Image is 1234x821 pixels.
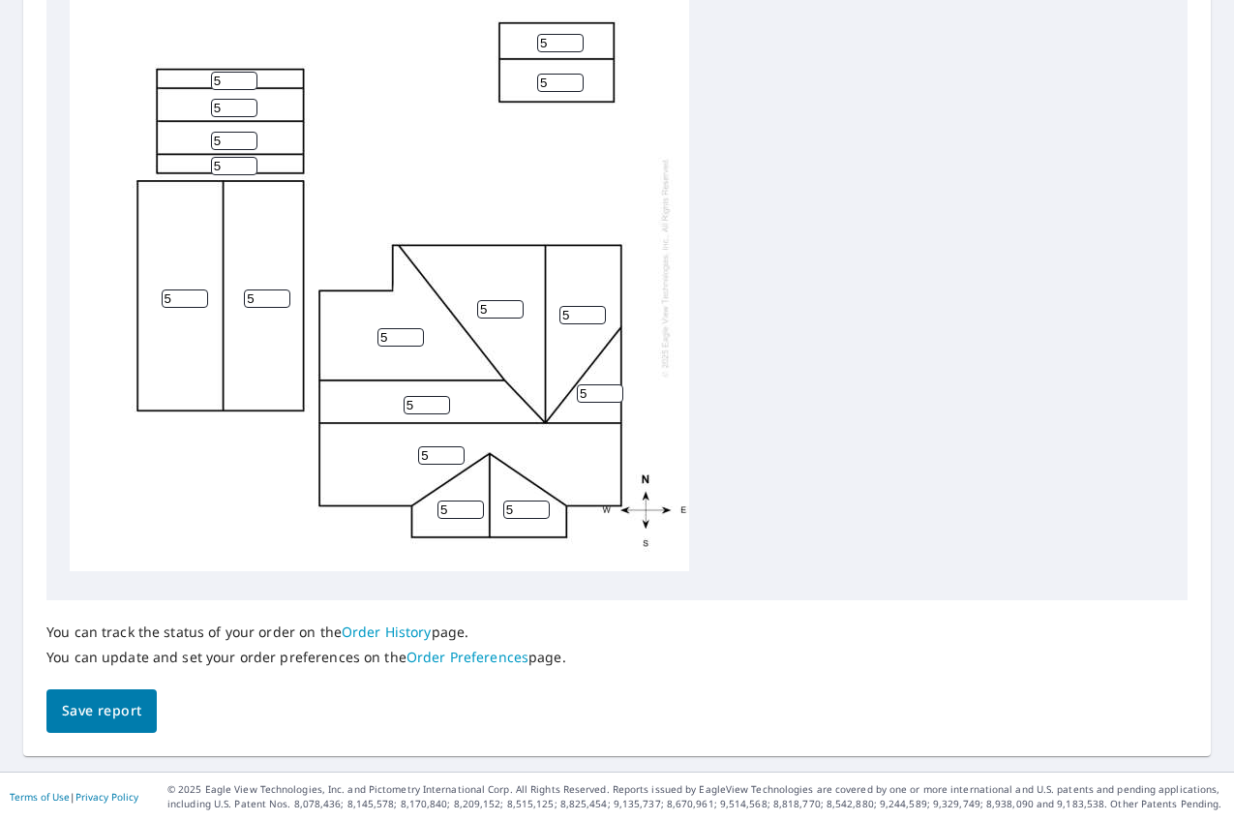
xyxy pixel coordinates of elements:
a: Privacy Policy [75,790,138,804]
p: | [10,791,138,803]
span: Save report [62,699,141,723]
a: Order Preferences [406,648,528,666]
p: You can update and set your order preferences on the page. [46,649,566,666]
p: You can track the status of your order on the page. [46,623,566,641]
a: Terms of Use [10,790,70,804]
p: © 2025 Eagle View Technologies, Inc. and Pictometry International Corp. All Rights Reserved. Repo... [167,782,1224,811]
button: Save report [46,689,157,733]
a: Order History [342,623,432,641]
